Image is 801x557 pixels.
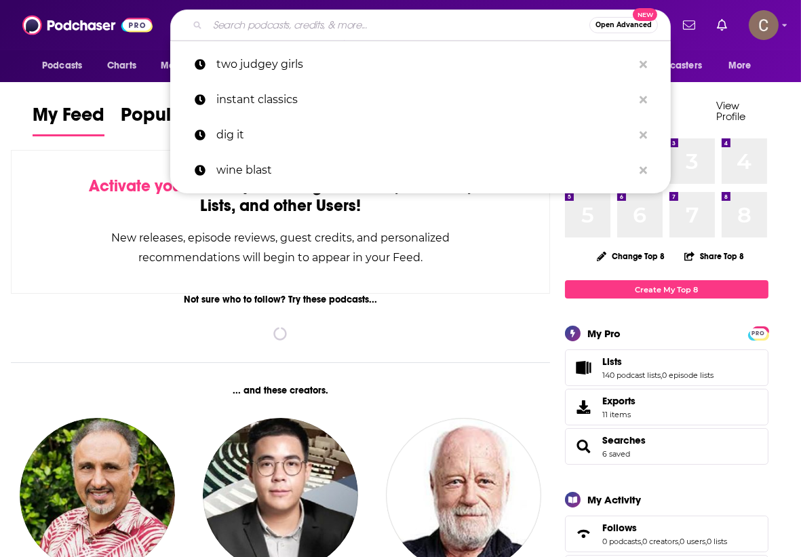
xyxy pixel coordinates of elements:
[678,14,701,37] a: Show notifications dropdown
[602,522,637,534] span: Follows
[602,395,636,407] span: Exports
[565,349,768,386] span: Lists
[749,10,779,40] button: Show profile menu
[707,537,727,546] a: 0 lists
[602,434,646,446] a: Searches
[684,243,745,269] button: Share Top 8
[208,14,589,36] input: Search podcasts, credits, & more...
[216,117,633,153] p: dig it
[602,537,641,546] a: 0 podcasts
[719,53,768,79] button: open menu
[750,328,766,338] a: PRO
[602,522,727,534] a: Follows
[728,56,751,75] span: More
[161,56,209,75] span: Monitoring
[661,370,662,380] span: ,
[662,370,714,380] a: 0 episode lists
[216,47,633,82] p: two judgey girls
[11,294,550,305] div: Not sure who to follow? Try these podcasts...
[570,358,597,377] a: Lists
[33,103,104,136] a: My Feed
[107,56,136,75] span: Charts
[565,516,768,552] span: Follows
[602,356,714,368] a: Lists
[170,82,671,117] a: instant classics
[22,12,153,38] img: Podchaser - Follow, Share and Rate Podcasts
[565,280,768,299] a: Create My Top 8
[595,22,652,28] span: Open Advanced
[749,10,779,40] img: User Profile
[705,537,707,546] span: ,
[602,410,636,419] span: 11 items
[33,53,100,79] button: open menu
[151,53,227,79] button: open menu
[79,176,482,216] div: by following Podcasts, Creators, Lists, and other Users!
[587,327,621,340] div: My Pro
[602,449,630,459] a: 6 saved
[633,8,657,21] span: New
[602,356,622,368] span: Lists
[565,389,768,425] a: Exports
[602,370,661,380] a: 140 podcast lists
[11,385,550,396] div: ... and these creators.
[170,9,671,41] div: Search podcasts, credits, & more...
[98,53,144,79] a: Charts
[716,99,745,123] a: View Profile
[587,493,641,506] div: My Activity
[641,537,642,546] span: ,
[570,398,597,417] span: Exports
[216,82,633,117] p: instant classics
[589,248,673,265] button: Change Top 8
[170,47,671,82] a: two judgey girls
[33,103,104,134] span: My Feed
[121,103,236,136] a: Popular Feed
[42,56,82,75] span: Podcasts
[565,428,768,465] span: Searches
[642,537,678,546] a: 0 creators
[121,103,236,134] span: Popular Feed
[570,437,597,456] a: Searches
[711,14,732,37] a: Show notifications dropdown
[170,117,671,153] a: dig it
[170,153,671,188] a: wine blast
[589,17,658,33] button: Open AdvancedNew
[749,10,779,40] span: Logged in as clay.bolton
[680,537,705,546] a: 0 users
[216,153,633,188] p: wine blast
[79,228,482,267] div: New releases, episode reviews, guest credits, and personalized recommendations will begin to appe...
[678,537,680,546] span: ,
[628,53,722,79] button: open menu
[570,524,597,543] a: Follows
[89,176,228,196] span: Activate your Feed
